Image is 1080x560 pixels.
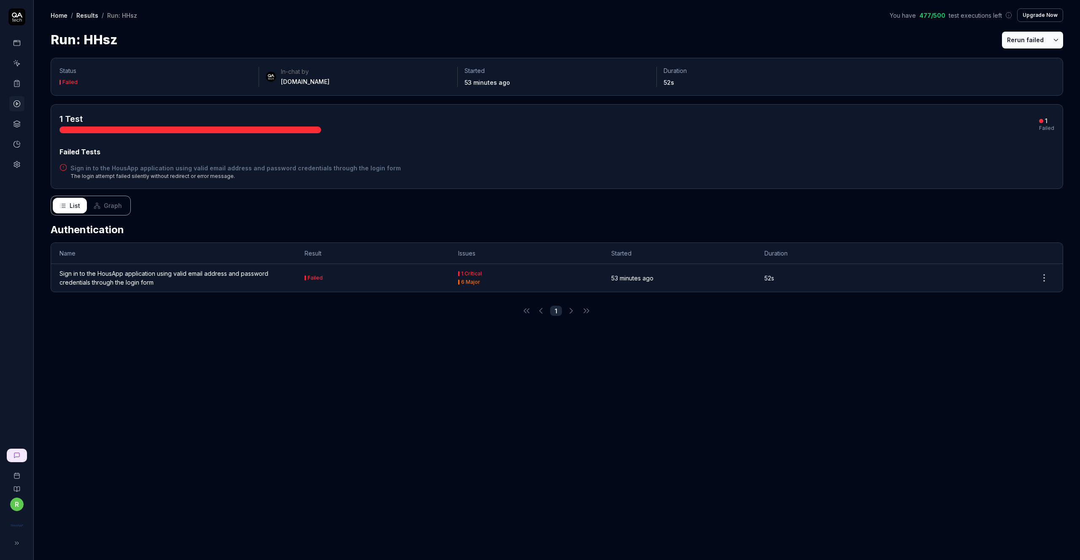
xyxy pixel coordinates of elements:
[70,172,401,180] div: The login attempt failed silently without redirect or error message.
[949,11,1002,20] span: test executions left
[281,67,329,76] div: In-chat by
[611,275,653,282] time: 53 minutes ago
[59,67,252,75] p: Status
[919,11,945,20] span: 477 / 500
[104,201,122,210] span: Graph
[450,243,603,264] th: Issues
[281,78,329,86] div: [DOMAIN_NAME]
[70,164,401,172] a: Sign in to the HousApp application using valid email address and password credentials through the...
[890,11,916,20] span: You have
[87,198,129,213] button: Graph
[1002,32,1049,48] button: Rerun failed
[62,80,78,85] div: Failed
[10,498,24,511] button: r
[9,518,24,533] img: HousApp Logo
[3,479,30,493] a: Documentation
[550,306,562,316] button: 1
[1045,117,1048,125] div: 1
[53,198,87,213] button: List
[464,67,650,75] p: Started
[102,11,104,19] div: /
[51,11,67,19] a: Home
[51,30,118,49] h1: Run: HHsz
[296,243,449,264] th: Result
[70,201,80,210] span: List
[266,72,276,82] img: 7ccf6c19-61ad-4a6c-8811-018b02a1b829.jpg
[756,243,909,264] th: Duration
[461,271,482,276] div: 1 Critical
[107,11,137,19] div: Run: HHsz
[59,114,83,124] span: 1 Test
[305,274,323,283] button: Failed
[461,280,480,285] div: 6 Major
[603,243,756,264] th: Started
[7,449,27,462] a: New conversation
[764,275,774,282] time: 52s
[1017,8,1063,22] button: Upgrade Now
[59,269,288,287] a: Sign in to the HousApp application using valid email address and password credentials through the...
[71,11,73,19] div: /
[51,222,1063,237] h2: Authentication
[308,275,323,280] div: Failed
[3,511,30,535] button: HousApp Logo
[464,79,510,86] time: 53 minutes ago
[59,147,1054,157] div: Failed Tests
[1039,126,1054,131] div: Failed
[664,67,849,75] p: Duration
[3,466,30,479] a: Book a call with us
[51,243,296,264] th: Name
[76,11,98,19] a: Results
[664,79,674,86] time: 52s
